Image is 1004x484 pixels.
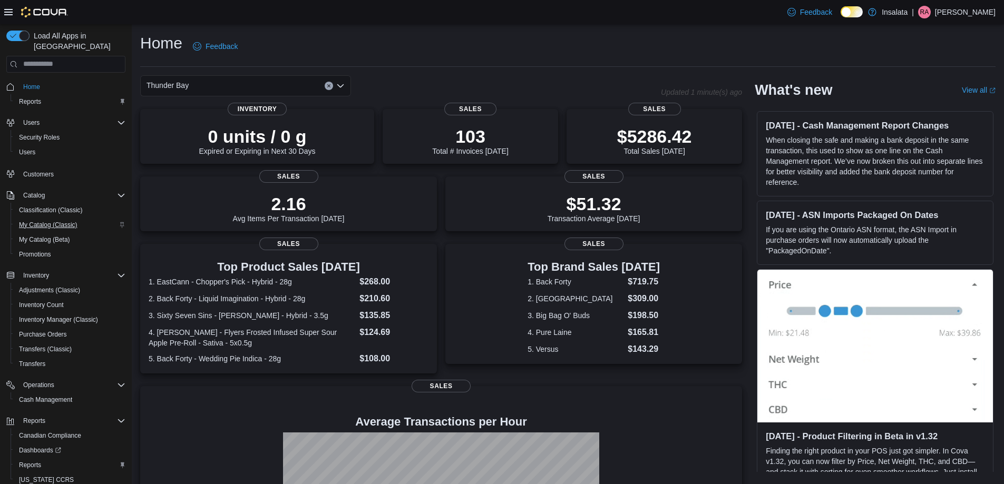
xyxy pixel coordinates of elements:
button: Customers [2,166,130,181]
span: Adjustments (Classic) [15,284,125,297]
span: Reports [19,461,41,469]
p: $51.32 [548,193,640,214]
button: Purchase Orders [11,327,130,342]
span: Promotions [19,250,51,259]
span: Reports [19,414,125,427]
dd: $309.00 [628,292,660,305]
p: Updated 1 minute(s) ago [661,88,742,96]
span: Canadian Compliance [15,429,125,442]
button: Reports [2,413,130,428]
button: Classification (Classic) [11,203,130,218]
a: Inventory Count [15,299,68,311]
button: Transfers [11,357,130,371]
button: Cash Management [11,392,130,407]
a: My Catalog (Beta) [15,233,74,246]
h1: Home [140,33,182,54]
span: Users [19,116,125,129]
h3: [DATE] - Product Filtering in Beta in v1.32 [766,431,984,441]
span: Transfers (Classic) [19,345,72,353]
p: 2.16 [233,193,345,214]
span: Security Roles [19,133,60,142]
div: Total Sales [DATE] [617,126,692,155]
span: Adjustments (Classic) [19,286,80,294]
dt: 1. Back Forty [528,276,623,287]
p: $5286.42 [617,126,692,147]
dt: 2. Back Forty - Liquid Imagination - Hybrid - 28g [149,293,355,304]
button: My Catalog (Classic) [11,218,130,232]
button: Catalog [2,188,130,203]
span: Sales [564,170,623,183]
span: Sales [412,380,471,392]
a: Feedback [189,36,242,57]
button: Transfers (Classic) [11,342,130,357]
a: My Catalog (Classic) [15,219,82,231]
dt: 2. [GEOGRAPHIC_DATA] [528,293,623,304]
h3: [DATE] - Cash Management Report Changes [766,120,984,131]
h3: [DATE] - ASN Imports Packaged On Dates [766,210,984,220]
svg: External link [989,87,996,94]
span: Dashboards [15,444,125,457]
span: Classification (Classic) [19,206,83,214]
span: Feedback [206,41,238,52]
button: Users [11,145,130,160]
button: Open list of options [336,82,345,90]
button: Operations [19,379,59,391]
span: Load All Apps in [GEOGRAPHIC_DATA] [30,31,125,52]
span: Users [23,118,40,127]
div: Ryan Anthony [918,6,931,18]
span: Sales [444,103,497,115]
h4: Average Transactions per Hour [149,416,734,428]
span: Transfers [19,360,45,368]
button: Security Roles [11,130,130,145]
span: Customers [19,167,125,180]
span: Purchase Orders [19,330,67,339]
a: Inventory Manager (Classic) [15,313,102,326]
span: My Catalog (Beta) [15,233,125,246]
span: Users [19,148,35,156]
button: Promotions [11,247,130,262]
span: Reports [19,97,41,106]
span: Catalog [19,189,125,202]
button: Reports [11,458,130,472]
span: Reports [15,459,125,471]
span: Transfers (Classic) [15,343,125,355]
h2: What's new [755,82,832,98]
span: My Catalog (Beta) [19,235,70,244]
dd: $135.85 [359,309,428,322]
dt: 4. [PERSON_NAME] - Flyers Frosted Infused Super Sour Apple Pre-Roll - Sativa - 5x0.5g [149,327,355,348]
span: Inventory [19,269,125,282]
span: Feedback [800,7,832,17]
p: [PERSON_NAME] [935,6,996,18]
dd: $165.81 [628,326,660,339]
dd: $198.50 [628,309,660,322]
button: Operations [2,378,130,392]
p: 103 [432,126,508,147]
span: Inventory Manager (Classic) [19,315,98,324]
p: Insalata [882,6,908,18]
span: Cash Management [19,396,72,404]
span: Dashboards [19,446,61,455]
a: Transfers [15,358,50,370]
a: Dashboards [15,444,65,457]
span: Inventory Count [15,299,125,311]
span: Sales [564,238,623,250]
button: Catalog [19,189,49,202]
a: Purchase Orders [15,328,71,341]
button: Adjustments (Classic) [11,283,130,298]
span: Security Roles [15,131,125,144]
button: Inventory Manager (Classic) [11,312,130,327]
a: View allExternal link [962,86,996,94]
button: Home [2,79,130,94]
button: Reports [19,414,50,427]
dd: $210.60 [359,292,428,305]
button: Users [2,115,130,130]
span: Reports [15,95,125,108]
span: Canadian Compliance [19,431,81,440]
img: Cova [21,7,68,17]
p: If you are using the Ontario ASN format, the ASN Import in purchase orders will now automatically... [766,224,984,256]
a: Dashboards [11,443,130,458]
a: Reports [15,95,45,108]
span: Sales [628,103,681,115]
span: Transfers [15,358,125,370]
p: When closing the safe and making a bank deposit in the same transaction, this used to show as one... [766,135,984,187]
